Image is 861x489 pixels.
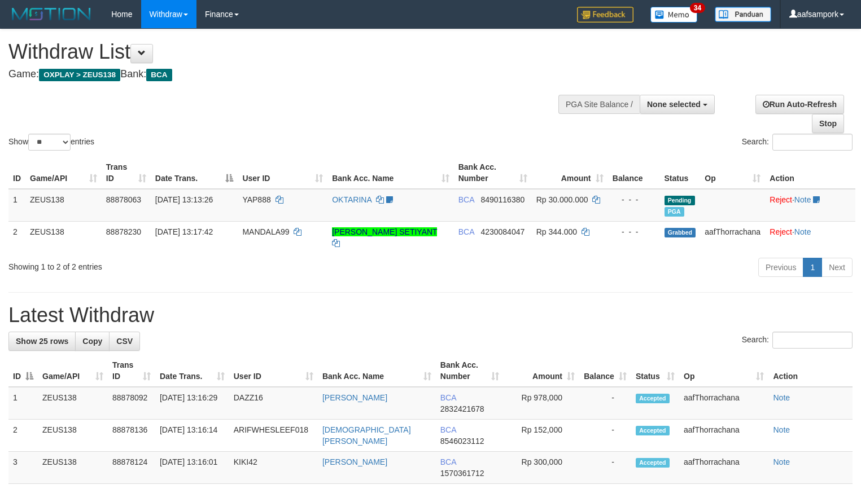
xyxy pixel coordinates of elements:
[242,195,270,204] span: YAP888
[758,258,803,277] a: Previous
[773,425,790,434] a: Note
[755,95,844,114] a: Run Auto-Refresh
[558,95,640,114] div: PGA Site Balance /
[772,332,853,349] input: Search:
[504,355,579,387] th: Amount: activate to sort column ascending
[16,337,68,346] span: Show 25 rows
[8,157,25,189] th: ID
[636,458,670,468] span: Accepted
[8,69,563,80] h4: Game: Bank:
[151,157,238,189] th: Date Trans.: activate to sort column descending
[647,100,701,109] span: None selected
[440,437,484,446] span: Copy 8546023112 to clipboard
[700,221,765,253] td: aafThorrachana
[146,69,172,81] span: BCA
[75,332,110,351] a: Copy
[700,157,765,189] th: Op: activate to sort column ascending
[8,304,853,327] h1: Latest Withdraw
[532,157,608,189] th: Amount: activate to sort column ascending
[613,194,655,205] div: - - -
[229,355,318,387] th: User ID: activate to sort column ascending
[440,393,456,402] span: BCA
[636,426,670,435] span: Accepted
[8,387,38,420] td: 1
[108,387,155,420] td: 88878092
[436,355,504,387] th: Bank Acc. Number: activate to sort column ascending
[773,457,790,466] a: Note
[504,452,579,484] td: Rp 300,000
[770,195,792,204] a: Reject
[318,355,436,387] th: Bank Acc. Name: activate to sort column ascending
[108,355,155,387] th: Trans ID: activate to sort column ascending
[504,387,579,420] td: Rp 978,000
[8,189,25,222] td: 1
[631,355,679,387] th: Status: activate to sort column ascending
[536,195,588,204] span: Rp 30.000.000
[690,3,705,13] span: 34
[579,420,631,452] td: -
[238,157,327,189] th: User ID: activate to sort column ascending
[155,420,229,452] td: [DATE] 13:16:14
[8,355,38,387] th: ID: activate to sort column descending
[765,221,855,253] td: ·
[579,387,631,420] td: -
[665,196,695,205] span: Pending
[25,221,102,253] td: ZEUS138
[8,332,76,351] a: Show 25 rows
[229,387,318,420] td: DAZZ16
[38,387,108,420] td: ZEUS138
[155,227,213,236] span: [DATE] 13:17:42
[613,226,655,237] div: - - -
[322,425,411,446] a: [DEMOGRAPHIC_DATA][PERSON_NAME]
[155,355,229,387] th: Date Trans.: activate to sort column ascending
[480,195,525,204] span: Copy 8490116380 to clipboard
[636,394,670,403] span: Accepted
[332,227,437,236] a: [PERSON_NAME] SETIYANT
[650,7,698,23] img: Button%20Memo.svg
[640,95,715,114] button: None selected
[660,157,701,189] th: Status
[8,257,350,272] div: Showing 1 to 2 of 2 entries
[229,420,318,452] td: ARIFWHESLEEF018
[715,7,771,22] img: panduan.png
[25,157,102,189] th: Game/API: activate to sort column ascending
[322,393,387,402] a: [PERSON_NAME]
[579,452,631,484] td: -
[536,227,577,236] span: Rp 344.000
[8,452,38,484] td: 3
[155,387,229,420] td: [DATE] 13:16:29
[28,134,71,151] select: Showentries
[768,355,853,387] th: Action
[8,134,94,151] label: Show entries
[440,425,456,434] span: BCA
[8,221,25,253] td: 2
[608,157,660,189] th: Balance
[772,134,853,151] input: Search:
[794,227,811,236] a: Note
[577,7,633,23] img: Feedback.jpg
[229,452,318,484] td: KIKI42
[8,6,94,23] img: MOTION_logo.png
[38,420,108,452] td: ZEUS138
[458,227,474,236] span: BCA
[458,195,474,204] span: BCA
[332,195,372,204] a: OKTARINA
[773,393,790,402] a: Note
[38,452,108,484] td: ZEUS138
[765,157,855,189] th: Action
[108,420,155,452] td: 88878136
[679,387,768,420] td: aafThorrachana
[106,195,141,204] span: 88878063
[480,227,525,236] span: Copy 4230084047 to clipboard
[579,355,631,387] th: Balance: activate to sort column ascending
[440,404,484,413] span: Copy 2832421678 to clipboard
[242,227,289,236] span: MANDALA99
[679,355,768,387] th: Op: activate to sort column ascending
[770,227,792,236] a: Reject
[82,337,102,346] span: Copy
[454,157,532,189] th: Bank Acc. Number: activate to sort column ascending
[440,457,456,466] span: BCA
[742,332,853,349] label: Search:
[8,420,38,452] td: 2
[39,69,120,81] span: OXPLAY > ZEUS138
